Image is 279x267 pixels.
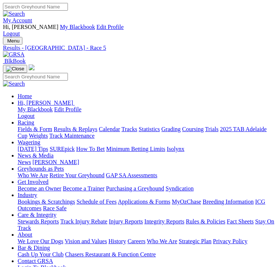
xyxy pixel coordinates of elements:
a: ICG Outcomes [18,199,265,211]
a: Edit Profile [54,106,81,112]
a: Vision and Values [65,238,107,244]
a: Fact Sheets [227,218,254,225]
a: Stewards Reports [18,218,59,225]
a: Become an Owner [18,185,61,192]
a: Isolynx [167,146,184,152]
a: Bar & Dining [18,245,50,251]
a: Integrity Reports [144,218,184,225]
a: Edit Profile [97,24,124,30]
a: Tracks [122,126,137,132]
a: My Account [3,17,32,23]
a: My Blackbook [18,106,53,112]
div: Racing [18,126,276,139]
a: Track Maintenance [49,133,94,139]
a: Trials [205,126,218,132]
a: Greyhounds as Pets [18,166,64,172]
img: Close [6,66,24,72]
div: News & Media [18,159,276,166]
img: logo-grsa-white.png [29,64,35,70]
span: Menu [7,38,19,44]
span: BlkBook [4,58,26,64]
a: My Blackbook [60,24,95,30]
a: Retire Your Greyhound [50,172,105,178]
div: My Account [3,24,276,37]
a: Privacy Policy [213,238,247,244]
a: Care & Integrity [18,212,57,218]
div: Wagering [18,146,276,152]
a: Syndication [166,185,193,192]
a: Hi, [PERSON_NAME] [18,100,75,106]
a: Who We Are [18,172,48,178]
a: Schedule of Fees [76,199,116,205]
div: Care & Integrity [18,218,276,231]
a: Who We Are [147,238,177,244]
a: Results - [GEOGRAPHIC_DATA] - Race 5 [3,45,276,51]
span: Hi, [PERSON_NAME] [18,100,73,106]
a: Race Safe [43,205,66,211]
a: News & Media [18,152,54,159]
a: Results & Replays [54,126,97,132]
a: Breeding Information [203,199,254,205]
a: [PERSON_NAME] [32,159,79,165]
a: Logout [18,113,35,119]
a: Purchasing a Greyhound [106,185,164,192]
a: Calendar [99,126,120,132]
a: MyOzChase [172,199,201,205]
a: GAP SA Assessments [106,172,157,178]
a: We Love Our Dogs [18,238,63,244]
div: About [18,238,276,245]
a: SUREpick [50,146,75,152]
a: Contact GRSA [18,258,53,264]
a: Logout [3,30,20,37]
div: Greyhounds as Pets [18,172,276,179]
span: Hi, [PERSON_NAME] [3,24,58,30]
a: Racing [18,119,34,126]
a: Weights [29,133,48,139]
a: Become a Trainer [63,185,105,192]
a: Track Injury Rebate [60,218,107,225]
a: Industry [18,192,37,198]
a: Bookings & Scratchings [18,199,75,205]
a: Stay On Track [18,218,274,231]
a: How To Bet [76,146,105,152]
a: About [18,231,32,238]
a: Rules & Policies [186,218,225,225]
div: Bar & Dining [18,251,276,258]
a: [DATE] Tips [18,146,48,152]
a: Careers [127,238,145,244]
a: Statistics [139,126,160,132]
a: Chasers Restaurant & Function Centre [65,251,156,257]
button: Toggle navigation [3,65,27,73]
a: Applications & Forms [118,199,170,205]
div: Industry [18,199,276,212]
a: Home [18,93,32,99]
a: Wagering [18,139,40,145]
a: Grading [162,126,181,132]
a: History [108,238,126,244]
a: Cash Up Your Club [18,251,64,257]
a: Fields & Form [18,126,52,132]
a: Injury Reports [109,218,143,225]
a: Minimum Betting Limits [106,146,165,152]
a: BlkBook [3,58,26,64]
input: Search [3,3,68,11]
a: News [18,159,31,165]
button: Toggle navigation [3,37,22,45]
input: Search [3,73,68,81]
div: Get Involved [18,185,276,192]
a: 2025 TAB Adelaide Cup [18,126,267,139]
img: Search [3,81,25,87]
div: Hi, [PERSON_NAME] [18,106,276,119]
img: GRSA [3,51,25,58]
img: Search [3,11,25,17]
a: Get Involved [18,179,48,185]
a: Coursing [182,126,204,132]
a: Strategic Plan [179,238,211,244]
